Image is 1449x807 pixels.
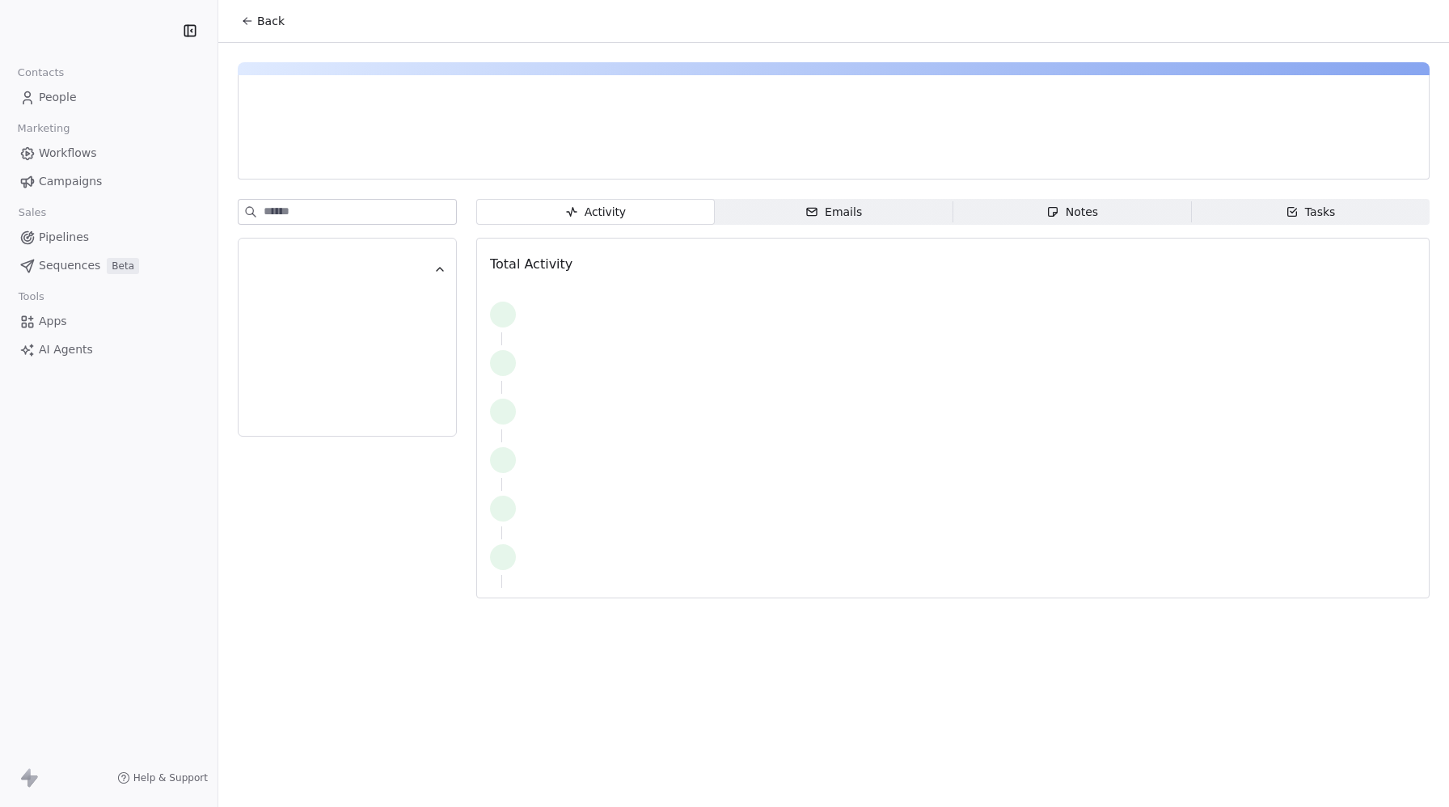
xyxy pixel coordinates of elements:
span: Campaigns [39,173,102,190]
a: SequencesBeta [13,252,205,279]
div: Tasks [1286,204,1336,221]
a: Pipelines [13,224,205,251]
span: Beta [107,258,139,274]
span: Tools [11,285,51,309]
span: Sales [11,201,53,225]
a: People [13,84,205,111]
span: Contacts [11,61,71,85]
div: Emails [805,204,862,221]
a: Workflows [13,140,205,167]
span: Pipelines [39,229,89,246]
button: Back [231,6,294,36]
a: AI Agents [13,336,205,363]
a: Help & Support [117,771,208,784]
a: Campaigns [13,168,205,195]
span: Apps [39,313,67,330]
div: Notes [1046,204,1098,221]
span: Help & Support [133,771,208,784]
span: Workflows [39,145,97,162]
a: Apps [13,308,205,335]
span: Total Activity [490,256,572,272]
span: AI Agents [39,341,93,358]
span: Sequences [39,257,100,274]
span: People [39,89,77,106]
span: Back [257,13,285,29]
span: Marketing [11,116,77,141]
